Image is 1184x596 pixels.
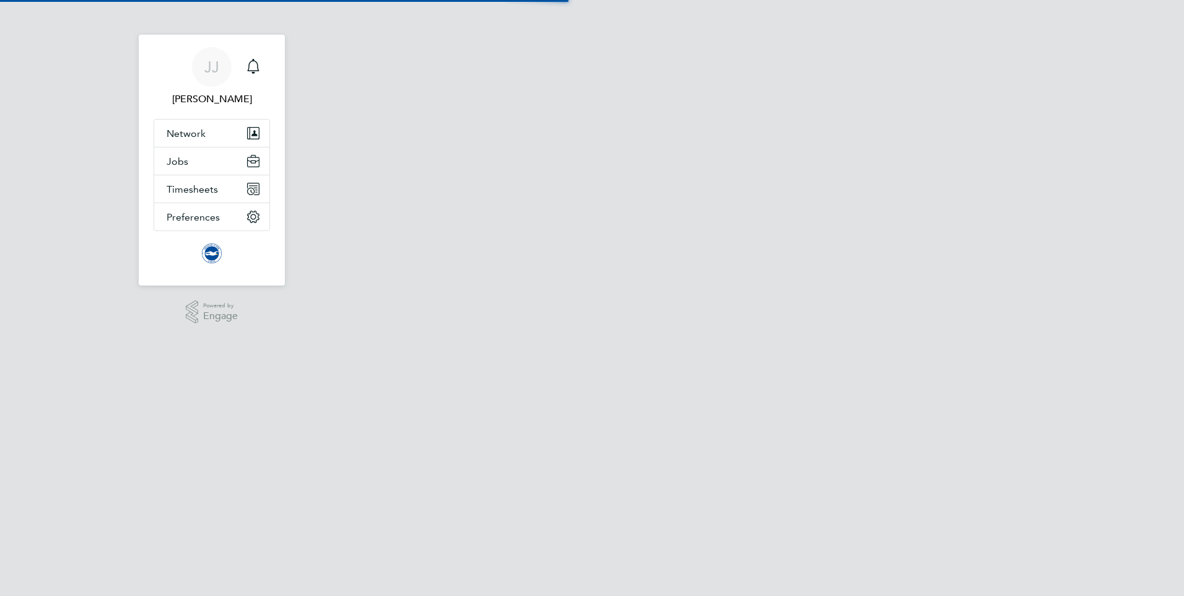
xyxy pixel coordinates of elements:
[204,59,219,75] span: JJ
[167,128,206,139] span: Network
[167,156,188,167] span: Jobs
[154,120,269,147] button: Network
[154,243,270,263] a: Go to home page
[203,300,238,311] span: Powered by
[154,92,270,107] span: Jack Joyce
[154,47,270,107] a: JJ[PERSON_NAME]
[139,35,285,286] nav: Main navigation
[186,300,238,324] a: Powered byEngage
[167,183,218,195] span: Timesheets
[154,147,269,175] button: Jobs
[202,243,222,263] img: brightonandhovealbion-logo-retina.png
[203,311,238,322] span: Engage
[167,211,220,223] span: Preferences
[154,203,269,230] button: Preferences
[154,175,269,203] button: Timesheets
